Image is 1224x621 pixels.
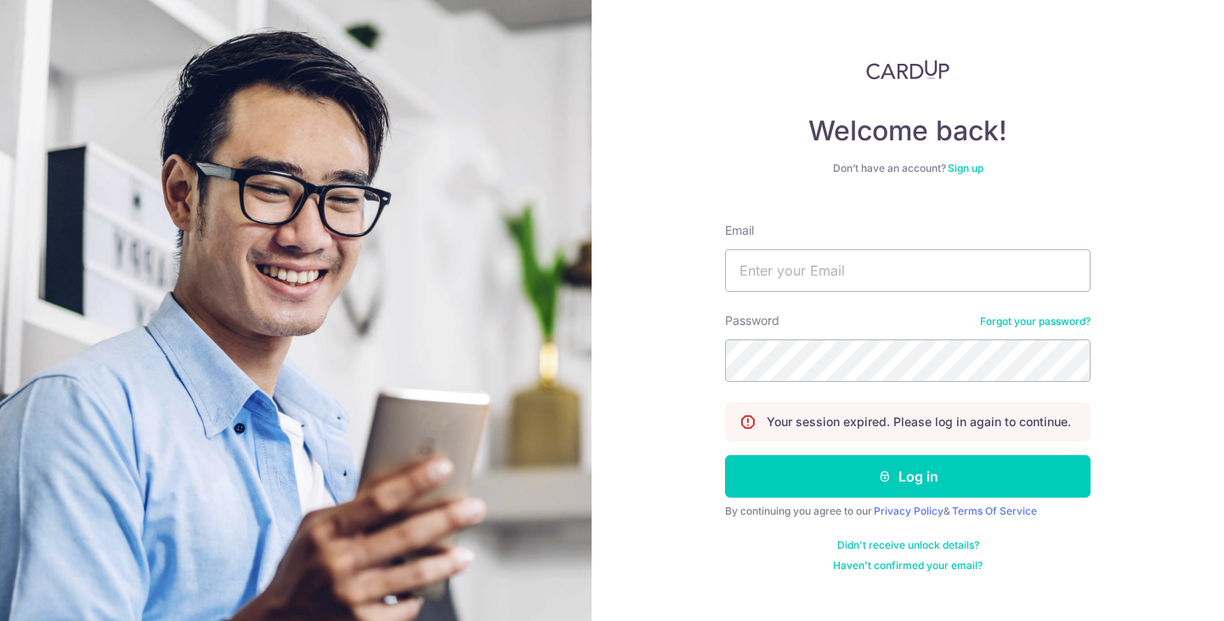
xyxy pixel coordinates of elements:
[833,559,983,573] a: Haven't confirmed your email?
[952,504,1037,517] a: Terms Of Service
[725,312,779,329] label: Password
[948,162,983,174] a: Sign up
[725,249,1091,292] input: Enter your Email
[725,222,754,239] label: Email
[767,413,1071,430] p: Your session expired. Please log in again to continue.
[725,162,1091,175] div: Don’t have an account?
[725,114,1091,148] h4: Welcome back!
[837,538,979,552] a: Didn't receive unlock details?
[874,504,943,517] a: Privacy Policy
[980,315,1091,328] a: Forgot your password?
[866,60,949,80] img: CardUp Logo
[725,504,1091,518] div: By continuing you agree to our &
[725,455,1091,498] button: Log in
